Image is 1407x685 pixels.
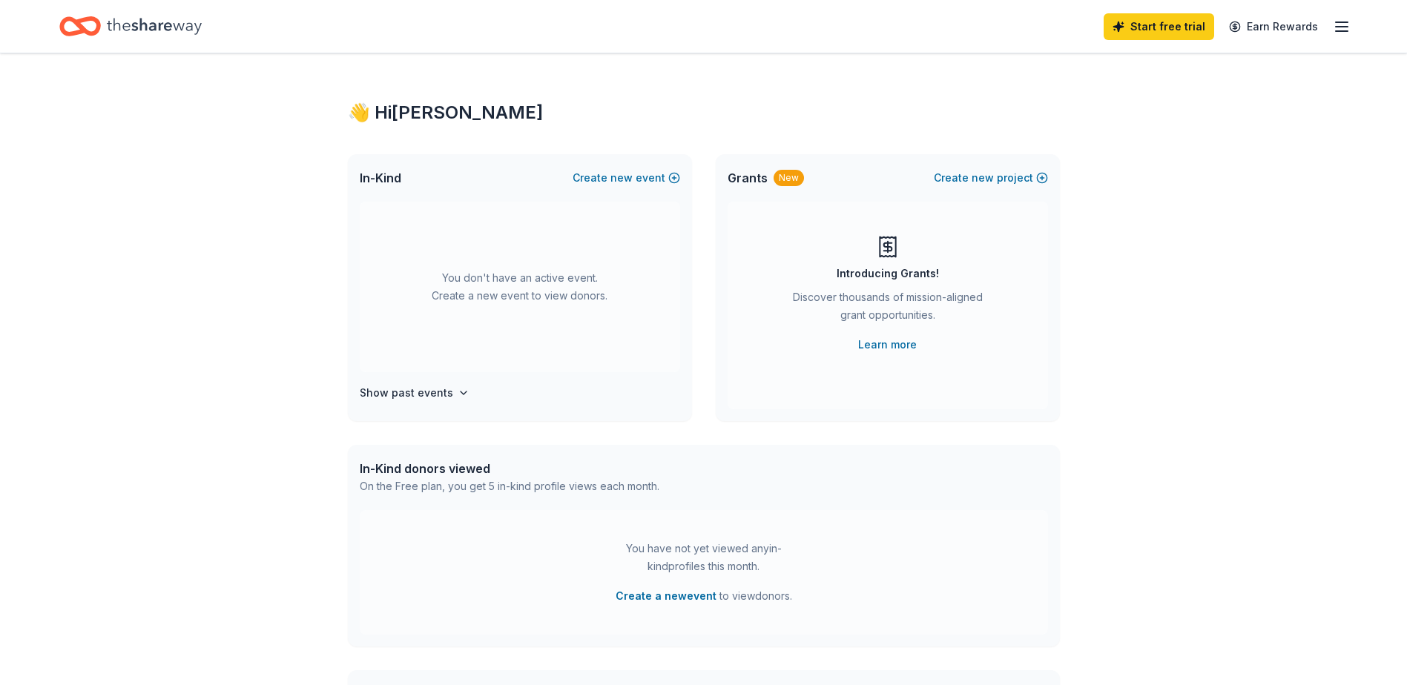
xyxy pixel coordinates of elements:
a: Learn more [858,336,917,354]
button: Create a newevent [616,587,716,605]
span: new [610,169,633,187]
button: Show past events [360,384,469,402]
span: Grants [728,169,768,187]
h4: Show past events [360,384,453,402]
a: Home [59,9,202,44]
div: Discover thousands of mission-aligned grant opportunities. [787,288,989,330]
div: New [774,170,804,186]
div: On the Free plan, you get 5 in-kind profile views each month. [360,477,659,495]
span: to view donors . [616,587,792,605]
button: Createnewproject [934,169,1048,187]
span: new [972,169,994,187]
div: 👋 Hi [PERSON_NAME] [348,101,1060,125]
a: Start free trial [1104,13,1214,40]
div: In-Kind donors viewed [360,460,659,477]
div: You don't have an active event. Create a new event to view donors. [360,202,680,372]
span: In-Kind [360,169,401,187]
a: Earn Rewards [1220,13,1327,40]
button: Createnewevent [573,169,680,187]
div: Introducing Grants! [837,265,939,282]
div: You have not yet viewed any in-kind profiles this month. [611,540,797,575]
